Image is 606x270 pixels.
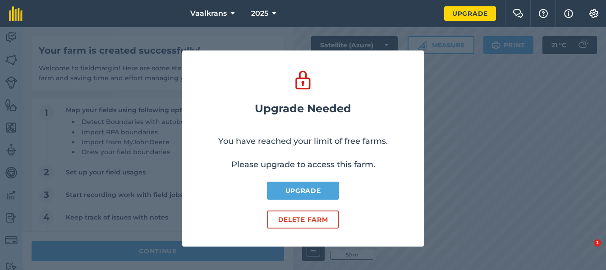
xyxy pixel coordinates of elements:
iframe: Intercom live chat [575,239,597,261]
a: Upgrade [444,6,496,21]
button: Delete farm [267,211,339,229]
p: Please upgrade to access this farm. [231,158,375,171]
span: 2025 [251,8,268,19]
a: Upgrade [267,182,339,200]
span: 1 [594,239,601,247]
span: Vaalkrans [190,8,227,19]
img: fieldmargin Logo [9,6,23,21]
h2: Upgrade Needed [255,102,351,115]
img: svg+xml;base64,PHN2ZyB4bWxucz0iaHR0cDovL3d3dy53My5vcmcvMjAwMC9zdmciIHdpZHRoPSIxNyIgaGVpZ2h0PSIxNy... [564,8,573,19]
img: A cog icon [588,9,599,18]
img: A question mark icon [538,9,549,18]
p: You have reached your limit of free farms. [218,135,388,147]
img: Two speech bubbles overlapping with the left bubble in the forefront [513,9,523,18]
